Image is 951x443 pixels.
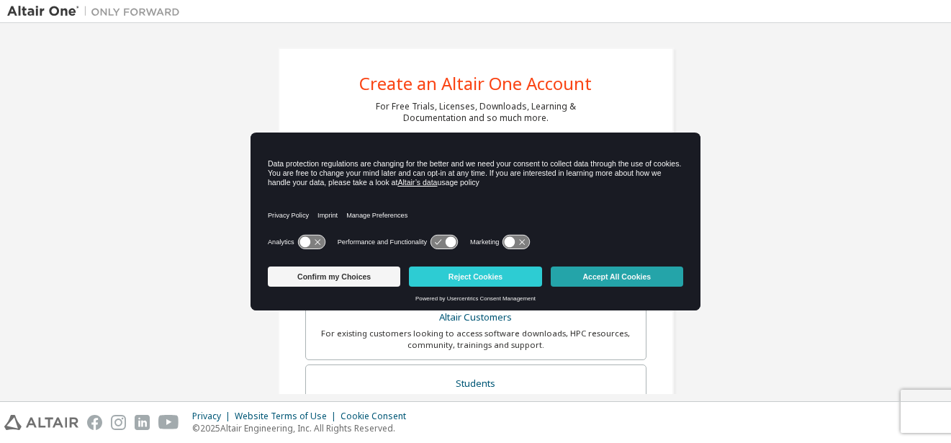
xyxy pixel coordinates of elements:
div: Students [315,374,637,394]
img: facebook.svg [87,415,102,430]
div: Create an Altair One Account [359,75,592,92]
div: Cookie Consent [341,411,415,422]
img: instagram.svg [111,415,126,430]
img: youtube.svg [158,415,179,430]
p: © 2025 Altair Engineering, Inc. All Rights Reserved. [192,422,415,434]
img: Altair One [7,4,187,19]
div: For currently enrolled students looking to access the free Altair Student Edition bundle and all ... [315,394,637,417]
div: For Free Trials, Licenses, Downloads, Learning & Documentation and so much more. [376,101,576,124]
div: Privacy [192,411,235,422]
div: For existing customers looking to access software downloads, HPC resources, community, trainings ... [315,328,637,351]
img: linkedin.svg [135,415,150,430]
div: Altair Customers [315,308,637,328]
div: Website Terms of Use [235,411,341,422]
img: altair_logo.svg [4,415,78,430]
